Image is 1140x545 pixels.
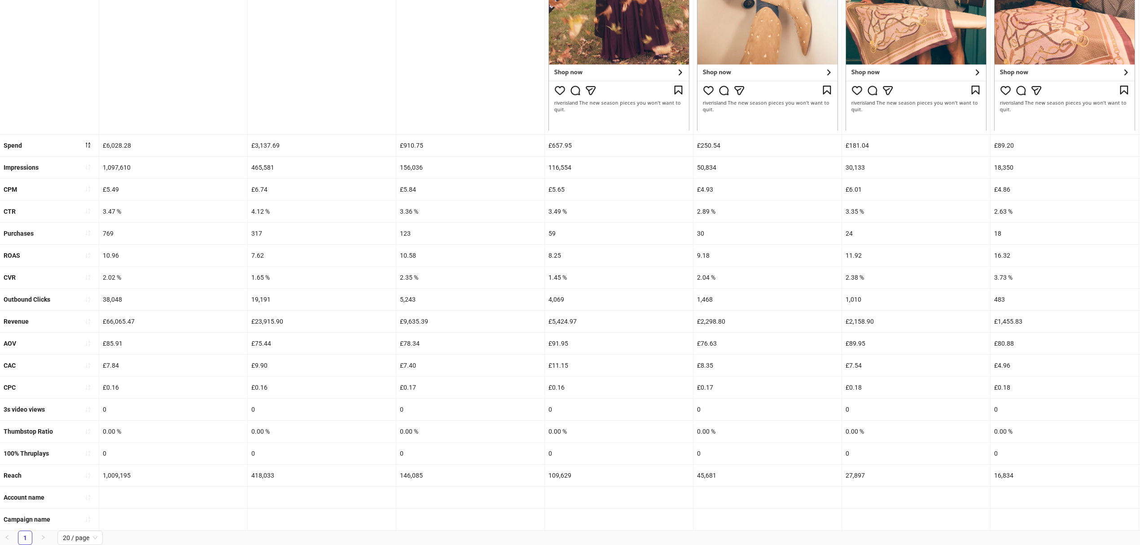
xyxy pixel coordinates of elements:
a: 1 [18,531,32,545]
div: 2.38 % [842,267,990,288]
b: Purchases [4,230,34,237]
span: sort-ascending [85,384,91,391]
b: Thumbstop Ratio [4,428,53,435]
div: 27,897 [842,465,990,486]
div: 1,468 [693,289,842,310]
b: Spend [4,142,22,149]
div: 0.00 % [842,421,990,442]
b: Campaign name [4,516,50,523]
div: 0 [991,399,1139,420]
div: 0 [248,443,396,464]
b: CVR [4,274,16,281]
span: sort-descending [85,142,91,148]
b: Impressions [4,164,39,171]
div: 3.73 % [991,267,1139,288]
div: £0.17 [396,377,544,398]
div: £85.91 [99,333,247,354]
div: £0.17 [693,377,842,398]
div: 0.00 % [396,421,544,442]
div: £0.18 [991,377,1139,398]
div: 3.35 % [842,201,990,222]
div: £8.35 [693,355,842,376]
div: 0 [545,443,693,464]
div: 30 [693,223,842,244]
div: 465,581 [248,157,396,178]
div: £0.18 [842,377,990,398]
div: 0 [99,399,247,420]
div: 1,010 [842,289,990,310]
div: 0 [248,399,396,420]
div: 16.32 [991,245,1139,266]
div: £0.16 [99,377,247,398]
span: sort-ascending [85,186,91,192]
div: £78.34 [396,333,544,354]
div: 0 [396,399,544,420]
span: sort-ascending [85,208,91,214]
div: 2.35 % [396,267,544,288]
div: 9.18 [693,245,842,266]
div: 3.49 % [545,201,693,222]
div: 1.65 % [248,267,396,288]
div: £76.63 [693,333,842,354]
div: £89.20 [991,135,1139,156]
div: £181.04 [842,135,990,156]
span: sort-ascending [85,252,91,259]
div: £5.49 [99,179,247,200]
div: 24 [842,223,990,244]
div: 317 [248,223,396,244]
div: 0.00 % [248,421,396,442]
div: £91.95 [545,333,693,354]
div: 0 [991,443,1139,464]
b: CPC [4,384,16,391]
b: CPM [4,186,17,193]
div: 7.62 [248,245,396,266]
div: 0 [842,443,990,464]
div: 0.00 % [545,421,693,442]
div: 4,069 [545,289,693,310]
div: 16,834 [991,465,1139,486]
b: ROAS [4,252,20,259]
span: sort-ascending [85,428,91,435]
div: 18,350 [991,157,1139,178]
div: 19,191 [248,289,396,310]
div: £4.93 [693,179,842,200]
span: sort-ascending [85,472,91,479]
div: 59 [545,223,693,244]
div: 109,629 [545,465,693,486]
div: £66,065.47 [99,311,247,332]
div: 116,554 [545,157,693,178]
div: 769 [99,223,247,244]
div: £6.01 [842,179,990,200]
div: 123 [396,223,544,244]
span: sort-ascending [85,450,91,457]
div: 0 [693,399,842,420]
span: right [40,535,46,540]
div: 0.00 % [99,421,247,442]
div: 146,085 [396,465,544,486]
div: £4.96 [991,355,1139,376]
b: CTR [4,208,16,215]
div: £6.74 [248,179,396,200]
div: 418,033 [248,465,396,486]
div: 2.63 % [991,201,1139,222]
div: £7.40 [396,355,544,376]
div: 45,681 [693,465,842,486]
div: 0 [693,443,842,464]
div: £0.16 [545,377,693,398]
span: sort-ascending [85,296,91,303]
div: £0.16 [248,377,396,398]
b: 3s video views [4,406,45,413]
span: 20 / page [63,531,97,545]
div: £23,915.90 [248,311,396,332]
span: sort-ascending [85,230,91,236]
div: 2.89 % [693,201,842,222]
li: 1 [18,531,32,545]
div: 50,834 [693,157,842,178]
div: £250.54 [693,135,842,156]
div: 4.12 % [248,201,396,222]
div: 5,243 [396,289,544,310]
div: 1,097,610 [99,157,247,178]
div: 8.25 [545,245,693,266]
span: sort-ascending [85,494,91,501]
div: £2,158.90 [842,311,990,332]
